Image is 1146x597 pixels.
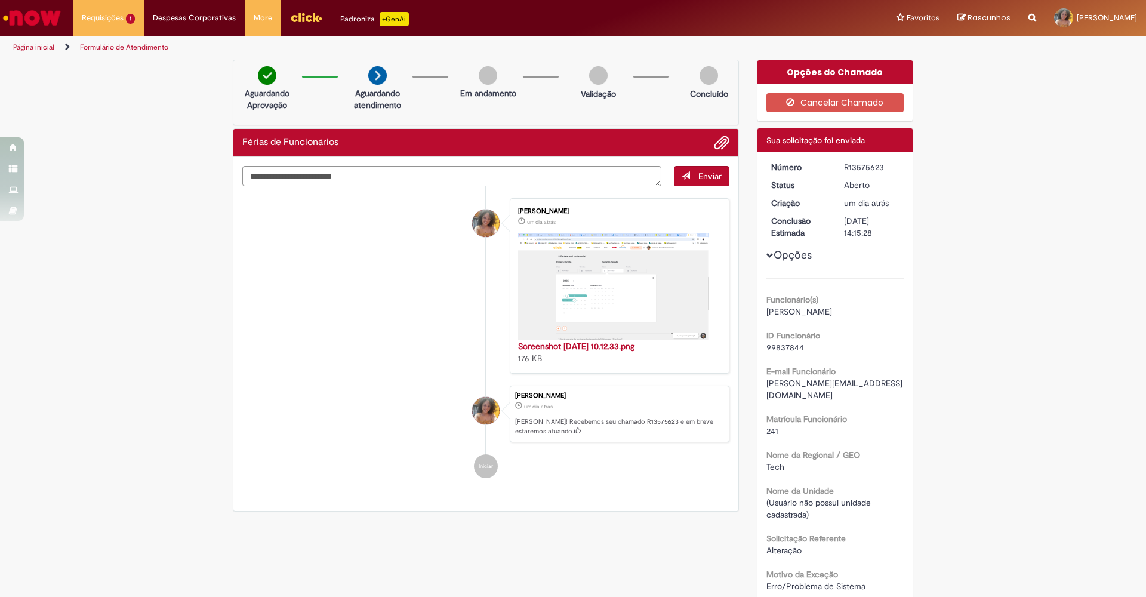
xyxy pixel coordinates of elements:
[766,414,847,424] b: Matrícula Funcionário
[242,386,729,443] li: Josilene De Sousa Santos Fernandes
[472,397,500,424] div: Josilene De Sousa Santos Fernandes
[524,403,553,410] time: 29/09/2025 10:15:25
[844,198,889,208] span: um dia atrás
[766,450,860,460] b: Nome da Regional / GEO
[766,306,832,317] span: [PERSON_NAME]
[766,581,865,592] span: Erro/Problema de Sistema
[589,66,608,85] img: img-circle-grey.png
[515,392,723,399] div: [PERSON_NAME]
[844,197,899,209] div: 29/09/2025 10:15:25
[766,485,834,496] b: Nome da Unidade
[80,42,168,52] a: Formulário de Atendimento
[844,179,899,191] div: Aberto
[766,330,820,341] b: ID Funcionário
[9,36,755,59] ul: Trilhas de página
[238,87,296,111] p: Aguardando Aprovação
[254,12,272,24] span: More
[13,42,54,52] a: Página inicial
[242,166,661,186] textarea: Digite sua mensagem aqui...
[527,219,556,226] time: 29/09/2025 10:12:45
[762,215,836,239] dt: Conclusão Estimada
[472,210,500,237] div: Josilene De Sousa Santos Fernandes
[714,135,729,150] button: Adicionar anexos
[242,186,729,491] ul: Histórico de tíquete
[766,294,818,305] b: Funcionário(s)
[766,135,865,146] span: Sua solicitação foi enviada
[762,197,836,209] dt: Criação
[258,66,276,85] img: check-circle-green.png
[757,60,913,84] div: Opções do Chamado
[518,208,717,215] div: [PERSON_NAME]
[690,88,728,100] p: Concluído
[153,12,236,24] span: Despesas Corporativas
[766,461,784,472] span: Tech
[968,12,1011,23] span: Rascunhos
[844,215,899,239] div: [DATE] 14:15:28
[766,93,904,112] button: Cancelar Chamado
[907,12,939,24] span: Favoritos
[766,545,802,556] span: Alteração
[479,66,497,85] img: img-circle-grey.png
[674,166,729,186] button: Enviar
[349,87,406,111] p: Aguardando atendimento
[844,161,899,173] div: R13575623
[581,88,616,100] p: Validação
[766,378,902,401] span: [PERSON_NAME][EMAIL_ADDRESS][DOMAIN_NAME]
[126,14,135,24] span: 1
[518,340,717,364] div: 176 KB
[460,87,516,99] p: Em andamento
[766,497,873,520] span: (Usuário não possui unidade cadastrada)
[340,12,409,26] div: Padroniza
[380,12,409,26] p: +GenAi
[515,417,723,436] p: [PERSON_NAME]! Recebemos seu chamado R13575623 e em breve estaremos atuando.
[527,219,556,226] span: um dia atrás
[766,366,836,377] b: E-mail Funcionário
[762,179,836,191] dt: Status
[290,8,322,26] img: click_logo_yellow_360x200.png
[766,426,778,436] span: 241
[1077,13,1137,23] span: [PERSON_NAME]
[368,66,387,85] img: arrow-next.png
[242,137,338,148] h2: Férias de Funcionários Histórico de tíquete
[518,341,634,352] a: Screenshot [DATE] 10.12.33.png
[766,533,846,544] b: Solicitação Referente
[766,342,804,353] span: 99837844
[82,12,124,24] span: Requisições
[698,171,722,181] span: Enviar
[766,569,838,580] b: Motivo da Exceção
[700,66,718,85] img: img-circle-grey.png
[524,403,553,410] span: um dia atrás
[762,161,836,173] dt: Número
[1,6,63,30] img: ServiceNow
[957,13,1011,24] a: Rascunhos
